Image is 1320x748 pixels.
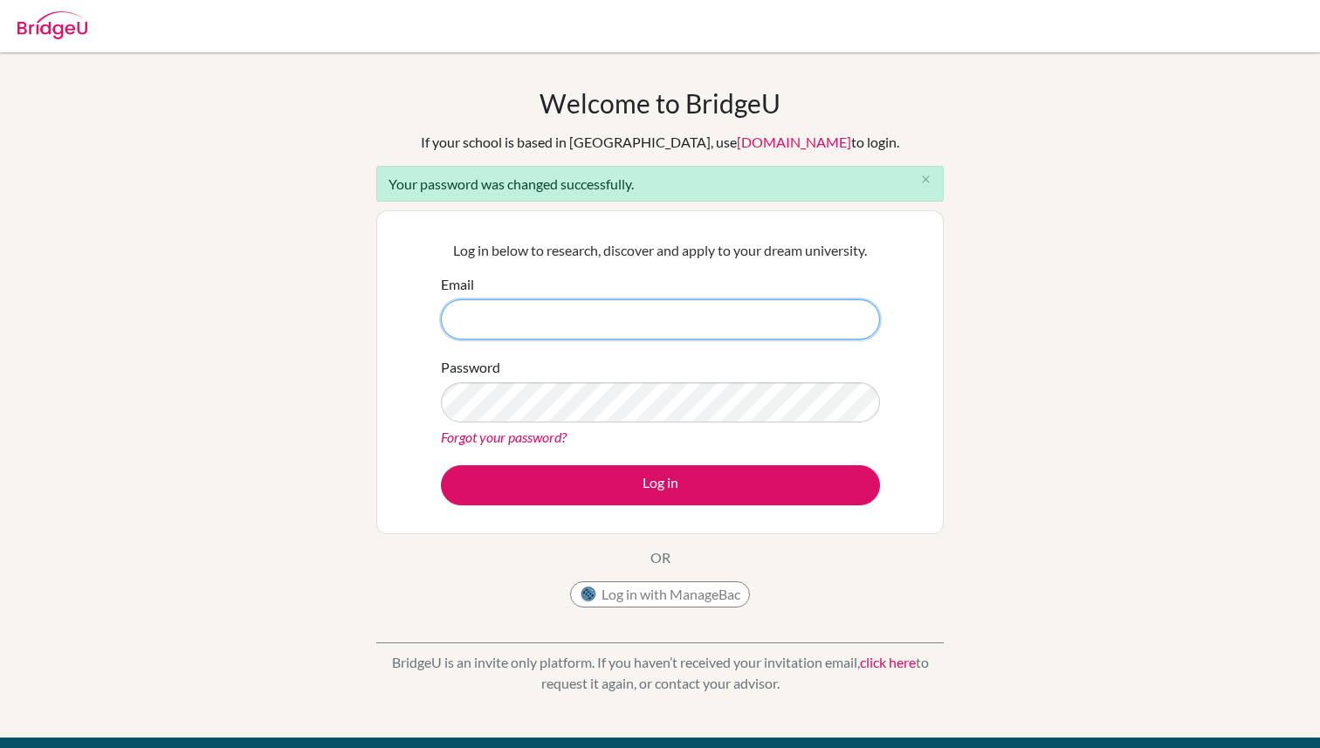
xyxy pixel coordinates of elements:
[441,357,500,378] label: Password
[650,547,670,568] p: OR
[441,240,880,261] p: Log in below to research, discover and apply to your dream university.
[908,167,943,193] button: Close
[919,173,932,186] i: close
[376,166,944,202] div: Your password was changed successfully.
[376,652,944,694] p: BridgeU is an invite only platform. If you haven’t received your invitation email, to request it ...
[570,581,750,607] button: Log in with ManageBac
[441,274,474,295] label: Email
[17,11,87,39] img: Bridge-U
[540,87,780,119] h1: Welcome to BridgeU
[421,132,899,153] div: If your school is based in [GEOGRAPHIC_DATA], use to login.
[860,654,916,670] a: click here
[441,429,567,445] a: Forgot your password?
[441,465,880,505] button: Log in
[737,134,851,150] a: [DOMAIN_NAME]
